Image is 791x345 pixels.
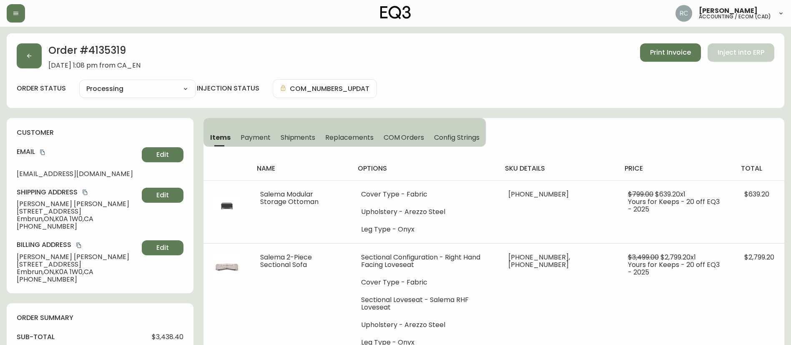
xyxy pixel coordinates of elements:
[17,240,138,249] h4: Billing Address
[361,254,489,269] li: Sectional Configuration - Right Hand Facing Loveseat
[625,164,728,173] h4: price
[744,252,774,262] span: $2,799.20
[325,133,373,142] span: Replacements
[257,164,344,173] h4: name
[17,332,55,342] h4: sub-total
[142,188,183,203] button: Edit
[48,62,141,69] span: [DATE] 1:08 pm from CA_EN
[142,240,183,255] button: Edit
[17,223,138,230] span: [PHONE_NUMBER]
[197,84,259,93] h4: injection status
[628,197,720,214] span: Yours for Keeps - 20 off EQ3 - 2025
[17,215,138,223] span: Embrun , ON , K0A 1W0 , CA
[17,261,138,268] span: [STREET_ADDRESS]
[358,164,492,173] h4: options
[655,189,686,199] span: $639.20 x 1
[213,191,240,217] img: 30024-93-400-1-cmfhqr4le9a330146c4nwl22f.jpg
[361,226,489,233] li: Leg Type - Onyx
[75,241,83,249] button: copy
[505,164,611,173] h4: sku details
[744,189,769,199] span: $639.20
[384,133,424,142] span: COM Orders
[640,43,701,62] button: Print Invoice
[213,254,240,280] img: ee5a6d7c-1cf6-4811-ac06-f9f09fba82c5Optional[Salema-2-Piece-Sectional-LHF-Loveseat.jpg].jpg
[380,6,411,19] img: logo
[48,43,141,62] h2: Order # 4135319
[241,133,271,142] span: Payment
[17,170,138,178] span: [EMAIL_ADDRESS][DOMAIN_NAME]
[260,189,319,206] span: Salema Modular Storage Ottoman
[17,84,66,93] label: order status
[508,252,570,269] span: [PHONE_NUMBER], [PHONE_NUMBER]
[17,147,138,156] h4: Email
[17,188,138,197] h4: Shipping Address
[361,279,489,286] li: Cover Type - Fabric
[660,252,696,262] span: $2,799.20 x 1
[650,48,691,57] span: Print Invoice
[17,313,183,322] h4: order summary
[210,133,231,142] span: Items
[142,147,183,162] button: Edit
[361,296,489,311] li: Sectional Loveseat - Salema RHF Loveseat
[17,253,138,261] span: [PERSON_NAME] [PERSON_NAME]
[508,189,569,199] span: [PHONE_NUMBER]
[17,208,138,215] span: [STREET_ADDRESS]
[156,243,169,252] span: Edit
[17,276,138,283] span: [PHONE_NUMBER]
[741,164,778,173] h4: total
[361,321,489,329] li: Upholstery - Arezzo Steel
[38,148,47,156] button: copy
[675,5,692,22] img: f4ba4e02bd060be8f1386e3ca455bd0e
[361,208,489,216] li: Upholstery - Arezzo Steel
[17,268,138,276] span: Embrun , ON , K0A 1W0 , CA
[699,14,771,19] h5: accounting / ecom (cad)
[152,333,183,341] span: $3,438.40
[361,191,489,198] li: Cover Type - Fabric
[17,128,183,137] h4: customer
[434,133,479,142] span: Config Strings
[260,252,312,269] span: Salema 2-Piece Sectional Sofa
[81,188,89,196] button: copy
[156,191,169,200] span: Edit
[628,189,653,199] span: $799.00
[699,8,758,14] span: [PERSON_NAME]
[628,260,720,277] span: Yours for Keeps - 20 off EQ3 - 2025
[281,133,316,142] span: Shipments
[156,150,169,159] span: Edit
[628,252,659,262] span: $3,499.00
[17,200,138,208] span: [PERSON_NAME] [PERSON_NAME]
